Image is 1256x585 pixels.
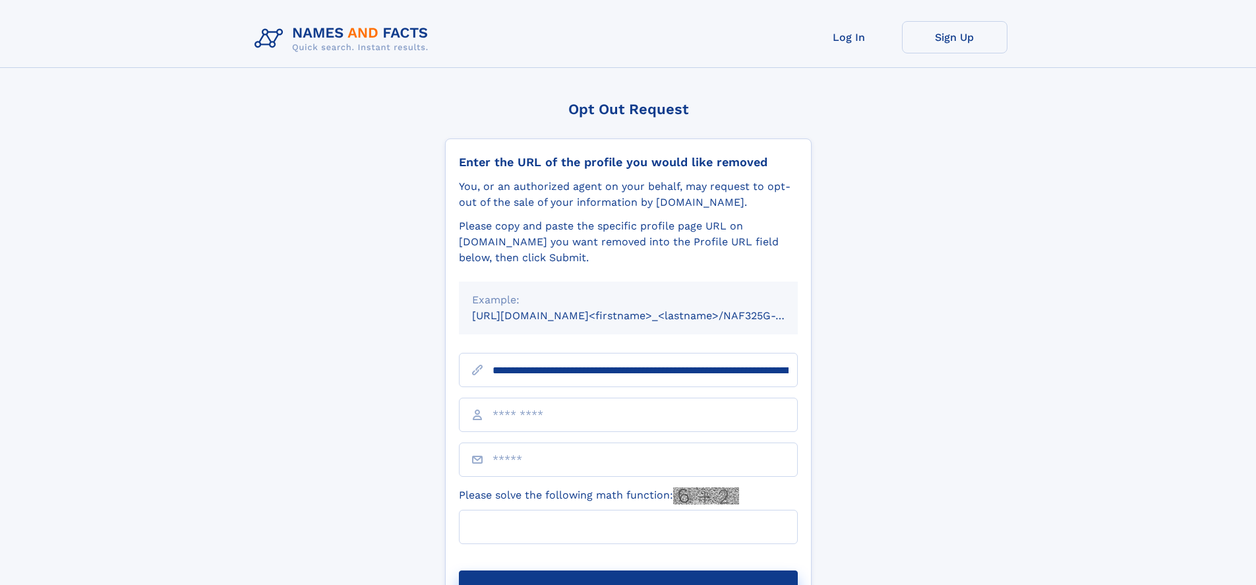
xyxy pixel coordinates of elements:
[459,155,798,169] div: Enter the URL of the profile you would like removed
[459,218,798,266] div: Please copy and paste the specific profile page URL on [DOMAIN_NAME] you want removed into the Pr...
[459,179,798,210] div: You, or an authorized agent on your behalf, may request to opt-out of the sale of your informatio...
[902,21,1007,53] a: Sign Up
[472,309,823,322] small: [URL][DOMAIN_NAME]<firstname>_<lastname>/NAF325G-xxxxxxxx
[796,21,902,53] a: Log In
[249,21,439,57] img: Logo Names and Facts
[472,292,785,308] div: Example:
[445,101,812,117] div: Opt Out Request
[459,487,739,505] label: Please solve the following math function:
